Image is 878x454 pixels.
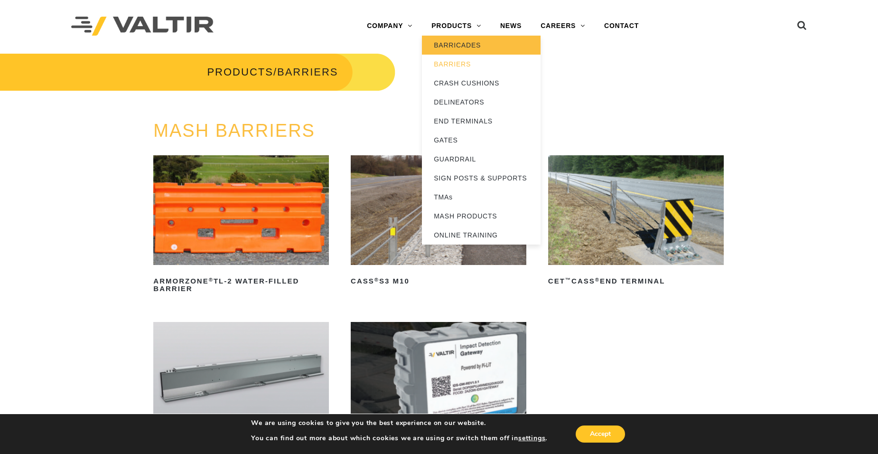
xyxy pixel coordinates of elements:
p: We are using cookies to give you the best experience on our website. [251,419,547,427]
a: CONTACT [595,17,648,36]
a: GUARDRAIL [422,150,541,169]
a: PRODUCTS [422,17,491,36]
sup: ® [209,277,214,283]
a: END TERMINALS [422,112,541,131]
img: Valtir [71,17,214,36]
a: NEWS [491,17,531,36]
h2: CET CASS End Terminal [548,274,724,289]
a: CAREERS [531,17,595,36]
a: ArmorZone®TL-2 Water-Filled Barrier [153,155,329,296]
h2: CASS S3 M10 [351,274,526,289]
a: MASH PRODUCTS [422,207,541,226]
a: ONLINE TRAINING [422,226,541,245]
a: COMPANY [357,17,422,36]
a: BARRICADES [422,36,541,55]
a: CASS®S3 M10 [351,155,526,289]
a: TMAs [422,188,541,207]
sup: ® [595,277,600,283]
button: Accept [576,426,625,443]
h2: ArmorZone TL-2 Water-Filled Barrier [153,274,329,296]
button: settings [518,434,545,443]
span: BARRIERS [277,66,338,78]
a: MASH BARRIERS [153,121,315,141]
a: GATES [422,131,541,150]
a: DELINEATORS [422,93,541,112]
a: SIGN POSTS & SUPPORTS [422,169,541,188]
sup: ™ [565,277,571,283]
p: You can find out more about which cookies we are using or switch them off in . [251,434,547,443]
a: PRODUCTS [207,66,273,78]
a: CET™CASS®End Terminal [548,155,724,289]
sup: ® [374,277,379,283]
a: CRASH CUSHIONS [422,74,541,93]
a: BARRIERS [422,55,541,74]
